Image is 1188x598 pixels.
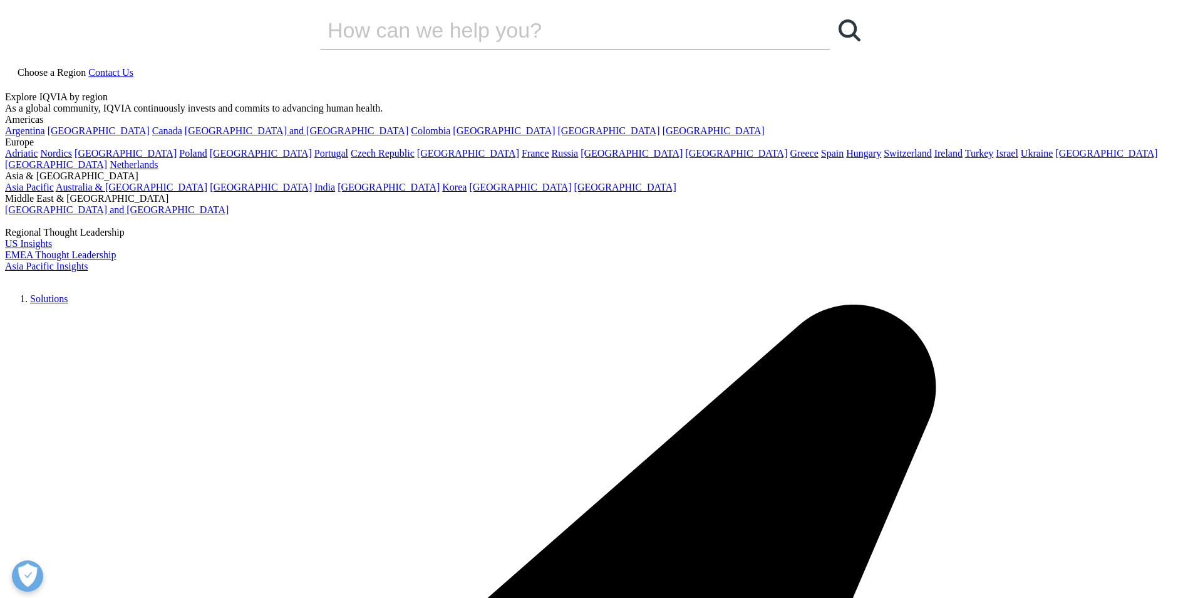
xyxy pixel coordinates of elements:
div: Explore IQVIA by region [5,92,1183,103]
a: [GEOGRAPHIC_DATA] [417,148,519,159]
a: [GEOGRAPHIC_DATA] [581,148,683,159]
a: Canada [152,125,182,136]
a: Australia & [GEOGRAPHIC_DATA] [56,182,207,192]
a: Poland [179,148,207,159]
a: [GEOGRAPHIC_DATA] [685,148,787,159]
a: [GEOGRAPHIC_DATA] [338,182,440,192]
a: [GEOGRAPHIC_DATA] [453,125,555,136]
img: 2093_analyzing-data-using-big-screen-display-and-laptop.png [5,216,646,577]
a: Korea [442,182,467,192]
a: [GEOGRAPHIC_DATA] and [GEOGRAPHIC_DATA] [185,125,408,136]
a: [GEOGRAPHIC_DATA] [75,148,177,159]
a: Turkey [965,148,994,159]
a: France [522,148,549,159]
a: Spain [821,148,844,159]
a: Adriatic [5,148,38,159]
input: Search [320,11,795,49]
a: [GEOGRAPHIC_DATA] [48,125,150,136]
a: [GEOGRAPHIC_DATA] [558,125,660,136]
a: Ireland [934,148,963,159]
div: As a global community, IQVIA continuously invests and commits to advancing human health. [5,103,1183,114]
a: [GEOGRAPHIC_DATA] [210,148,312,159]
span: Choose a Region [18,67,86,78]
a: Greece [790,148,818,159]
div: Americas [5,114,1183,125]
div: Europe [5,137,1183,148]
a: Israel [996,148,1018,159]
a: Asia Pacific [5,182,54,192]
a: Ukraine [1021,148,1053,159]
a: Portugal [314,148,348,159]
a: Search [830,11,868,49]
a: [GEOGRAPHIC_DATA] and [GEOGRAPHIC_DATA] [5,204,229,215]
svg: Search [839,19,860,41]
a: Russia [552,148,579,159]
a: [GEOGRAPHIC_DATA] [210,182,312,192]
a: Netherlands [110,159,158,170]
a: [GEOGRAPHIC_DATA] [663,125,765,136]
a: Contact Us [88,67,133,78]
button: Abrir preferencias [12,560,43,592]
a: [GEOGRAPHIC_DATA] [1055,148,1157,159]
div: Middle East & [GEOGRAPHIC_DATA] [5,193,1183,204]
a: India [314,182,335,192]
a: [GEOGRAPHIC_DATA] [574,182,676,192]
a: Colombia [411,125,450,136]
a: Argentina [5,125,45,136]
a: Czech Republic [351,148,415,159]
div: Regional Thought Leadership [5,579,1183,590]
a: Nordics [40,148,72,159]
a: [GEOGRAPHIC_DATA] [5,159,107,170]
div: Asia & [GEOGRAPHIC_DATA] [5,170,1183,182]
a: Hungary [846,148,881,159]
a: Switzerland [884,148,931,159]
a: [GEOGRAPHIC_DATA] [469,182,571,192]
